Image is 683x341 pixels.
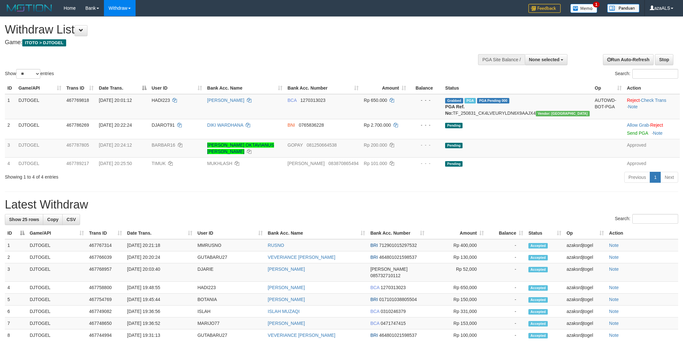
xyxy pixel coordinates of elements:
[486,317,526,329] td: -
[66,217,76,222] span: CSV
[9,217,39,222] span: Show 25 rows
[87,317,125,329] td: 467748650
[607,4,639,13] img: panduan.png
[379,255,417,260] span: Copy 464801021598537 to clipboard
[195,282,265,294] td: HADI223
[411,97,440,103] div: - - -
[609,285,619,290] a: Note
[624,172,650,183] a: Previous
[66,142,89,148] span: 467787805
[285,82,361,94] th: Bank Acc. Number: activate to sort column ascending
[370,321,379,326] span: BCA
[528,255,548,260] span: Accepted
[570,4,597,13] img: Button%20Memo.svg
[99,98,132,103] span: [DATE] 20:01:12
[288,161,325,166] span: [PERSON_NAME]
[125,294,195,306] td: [DATE] 19:45:44
[564,263,607,282] td: azaksrdjtogel
[624,119,680,139] td: ·
[16,157,64,169] td: DJTOGEL
[27,263,87,282] td: DJTOGEL
[650,122,663,128] a: Reject
[609,255,619,260] a: Note
[609,321,619,326] a: Note
[528,321,548,326] span: Accepted
[288,142,303,148] span: GOPAY
[624,94,680,119] td: · ·
[536,111,590,116] span: Vendor URL: https://checkout4.1velocity.biz
[27,227,87,239] th: Game/API: activate to sort column ascending
[66,98,89,103] span: 467769818
[592,82,625,94] th: Op: activate to sort column ascending
[607,227,678,239] th: Action
[16,139,64,157] td: DJTOGEL
[268,267,305,272] a: [PERSON_NAME]
[195,263,265,282] td: DJARIE
[195,239,265,251] td: MMRUSNO
[486,251,526,263] td: -
[528,285,548,291] span: Accepted
[87,227,125,239] th: Trans ID: activate to sort column ascending
[288,98,297,103] span: BCA
[627,98,640,103] a: Reject
[409,82,443,94] th: Balance
[5,3,54,13] img: MOTION_logo.png
[205,82,285,94] th: Bank Acc. Name: activate to sort column ascending
[5,263,27,282] td: 3
[43,214,63,225] a: Copy
[5,214,43,225] a: Show 25 rows
[529,57,560,62] span: None selected
[195,317,265,329] td: MARIJO77
[47,217,58,222] span: Copy
[370,309,379,314] span: BCA
[427,251,486,263] td: Rp 130,000
[379,243,417,248] span: Copy 712901015297532 to clipboard
[615,69,678,79] label: Search:
[5,157,16,169] td: 4
[195,306,265,317] td: ISLAH
[125,251,195,263] td: [DATE] 20:20:24
[411,160,440,167] div: - - -
[66,161,89,166] span: 467789217
[443,94,592,119] td: TF_250831_CK4LVEURYLDN6X9AAJX4
[564,306,607,317] td: azaksrdjtogel
[628,104,638,109] a: Note
[427,282,486,294] td: Rp 650,000
[486,227,526,239] th: Balance: activate to sort column ascending
[364,98,387,103] span: Rp 650.000
[370,333,378,338] span: BRI
[27,317,87,329] td: DJTOGEL
[609,267,619,272] a: Note
[5,139,16,157] td: 3
[152,161,166,166] span: TIMUK
[195,251,265,263] td: GUTABARU27
[609,243,619,248] a: Note
[27,239,87,251] td: DJTOGEL
[99,122,132,128] span: [DATE] 20:22:24
[486,239,526,251] td: -
[152,122,175,128] span: DJAROT91
[27,251,87,263] td: DJTOGEL
[564,294,607,306] td: azaksrdjtogel
[195,294,265,306] td: BOTANIA
[592,94,625,119] td: AUTOWD-BOT-PGA
[125,239,195,251] td: [DATE] 20:21:18
[443,82,592,94] th: Status
[62,214,80,225] a: CSV
[368,227,427,239] th: Bank Acc. Number: activate to sort column ascending
[632,69,678,79] input: Search:
[149,82,205,94] th: User ID: activate to sort column ascending
[641,98,667,103] a: Check Trans
[5,69,54,79] label: Show entries
[207,122,243,128] a: DIKI WARDHANA
[300,98,325,103] span: Copy 1270313023 to clipboard
[627,122,649,128] a: Allow Grab
[87,282,125,294] td: 467758800
[624,157,680,169] td: Approved
[615,214,678,224] label: Search:
[268,255,335,260] a: VEVERIANCE [PERSON_NAME]
[27,282,87,294] td: DJTOGEL
[27,306,87,317] td: DJTOGEL
[528,333,548,338] span: Accepted
[564,317,607,329] td: azaksrdjtogel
